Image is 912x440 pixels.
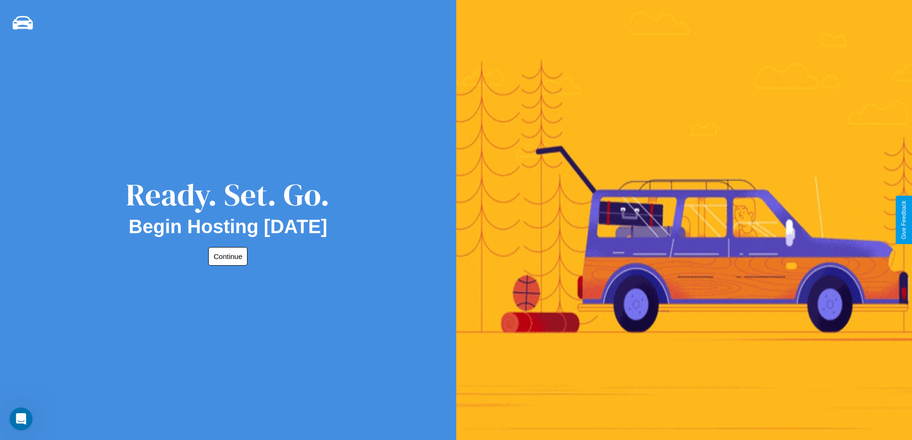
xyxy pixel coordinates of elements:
div: Ready. Set. Go. [126,173,330,216]
h2: Begin Hosting [DATE] [129,216,327,237]
button: Continue [208,247,248,266]
div: Give Feedback [901,201,907,239]
iframe: Intercom live chat [10,407,33,430]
